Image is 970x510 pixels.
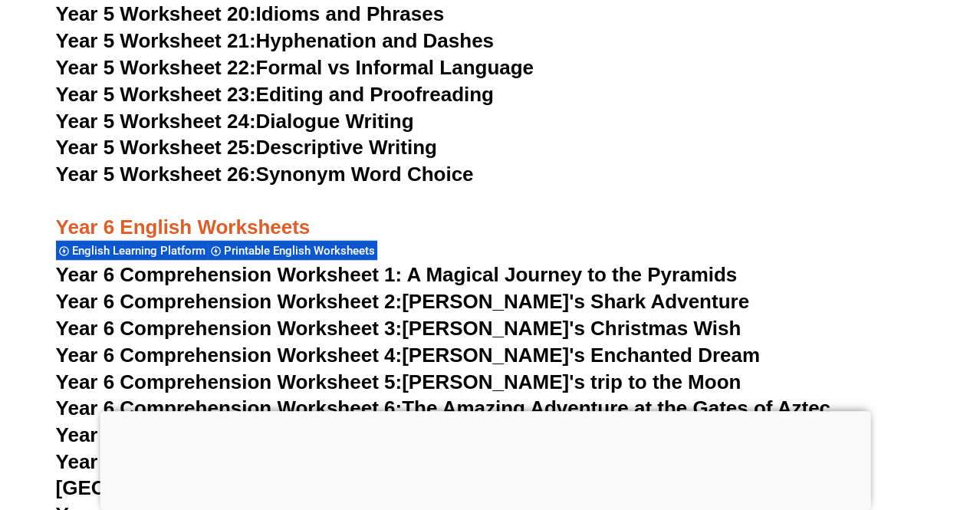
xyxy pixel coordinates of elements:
span: Year 5 Worksheet 25: [56,136,256,159]
span: English Learning Platform [72,244,210,258]
a: Year 6 Comprehension Worksheet 6:The Amazing Adventure at the Gates of Aztec [56,396,830,420]
div: Printable English Worksheets [208,240,377,261]
a: Year 6 Comprehension Worksheet 3:[PERSON_NAME]'s Christmas Wish [56,317,741,340]
span: Year 6 Comprehension Worksheet 3: [56,317,403,340]
span: Printable English Worksheets [224,244,380,258]
span: Year 6 Comprehension Worksheet 6: [56,396,403,420]
a: Year 5 Worksheet 20:Idioms and Phrases [56,2,444,25]
a: Year 5 Worksheet 24:Dialogue Writing [56,110,414,133]
span: Year 6 Comprehension Worksheet 2: [56,290,403,313]
span: Year 6 Comprehension Worksheet 8: [56,450,403,473]
span: Year 6 Comprehension Worksheet 4: [56,344,403,367]
h3: Year 6 English Worksheets [56,189,915,241]
a: Year 6 Comprehension Worksheet 2:[PERSON_NAME]'s Shark Adventure [56,290,749,313]
iframe: Advertisement [100,411,870,506]
span: Year 6 Comprehension Worksheet 5: [56,370,403,393]
span: Year 5 Worksheet 26: [56,163,256,186]
span: Year 5 Worksheet 22: [56,56,256,79]
span: Year 6 Comprehension Worksheet 7: [56,423,403,446]
a: Year 5 Worksheet 22:Formal vs Informal Language [56,56,534,79]
a: Year 5 Worksheet 25:Descriptive Writing [56,136,437,159]
a: Year 6 Comprehension Worksheet 7:[PERSON_NAME] and the Gates of Olympus [56,423,822,446]
span: Year 5 Worksheet 24: [56,110,256,133]
a: Year 6 Comprehension Worksheet 1: A Magical Journey to the Pyramids [56,263,738,286]
iframe: Chat Widget [715,337,970,510]
span: Year 5 Worksheet 20: [56,2,256,25]
a: Year 5 Worksheet 23:Editing and Proofreading [56,83,494,106]
a: Year 6 Comprehension Worksheet 5:[PERSON_NAME]'s trip to the Moon [56,370,741,393]
a: Year 6 Comprehension Worksheet 4:[PERSON_NAME]'s Enchanted Dream [56,344,760,367]
a: Year 5 Worksheet 21:Hyphenation and Dashes [56,29,494,52]
a: Year 6 Comprehension Worksheet 8:The Boy Who Got a Letter from [GEOGRAPHIC_DATA] [56,450,697,499]
div: English Learning Platform [56,240,208,261]
a: Year 5 Worksheet 26:Synonym Word Choice [56,163,474,186]
span: Year 5 Worksheet 21: [56,29,256,52]
span: Year 5 Worksheet 23: [56,83,256,106]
